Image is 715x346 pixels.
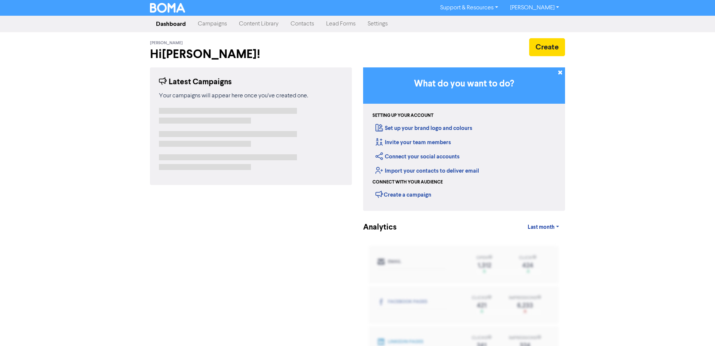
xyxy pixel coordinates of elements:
img: BOMA Logo [150,3,185,13]
a: Campaigns [192,16,233,31]
a: Support & Resources [434,2,504,14]
a: Content Library [233,16,285,31]
button: Create [529,38,565,56]
a: [PERSON_NAME] [504,2,565,14]
div: Connect with your audience [372,179,443,186]
div: Analytics [363,222,387,233]
a: Import your contacts to deliver email [375,167,479,174]
a: Connect your social accounts [375,153,460,160]
span: Last month [528,224,555,231]
div: Setting up your account [372,112,433,119]
div: Create a campaign [375,189,431,200]
span: [PERSON_NAME] [150,40,183,46]
div: Latest Campaigns [159,76,232,88]
h3: What do you want to do? [374,79,554,89]
div: Your campaigns will appear here once you've created one. [159,91,343,100]
a: Invite your team members [375,139,451,146]
h2: Hi [PERSON_NAME] ! [150,47,352,61]
a: Lead Forms [320,16,362,31]
a: Set up your brand logo and colours [375,125,472,132]
div: Getting Started in BOMA [363,67,565,211]
a: Contacts [285,16,320,31]
a: Last month [522,220,565,235]
a: Dashboard [150,16,192,31]
a: Settings [362,16,394,31]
